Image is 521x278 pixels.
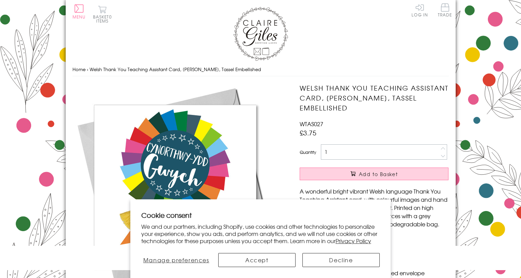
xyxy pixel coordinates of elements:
[87,66,88,72] span: ›
[233,7,288,61] img: Claire Giles Greetings Cards
[143,256,209,264] span: Manage preferences
[300,128,316,137] span: £3.75
[73,66,86,72] a: Home
[359,171,398,177] span: Add to Basket
[218,253,296,267] button: Accept
[412,3,428,17] a: Log In
[141,223,380,244] p: We and our partners, including Shopify, use cookies and other technologies to personalize your ex...
[438,3,452,17] span: Trade
[141,253,211,267] button: Manage preferences
[73,4,86,19] button: Menu
[300,83,448,112] h1: Welsh Thank You Teaching Assistant Card, [PERSON_NAME], Tassel Embellished
[300,120,323,128] span: WTAS027
[300,149,316,155] label: Quantity
[93,5,112,23] button: Basket0 items
[96,14,112,24] span: 0 items
[300,187,448,228] p: A wonderful bright vibrant Welsh language Thank You Teaching Assistant card, with colourful image...
[73,14,86,20] span: Menu
[302,253,380,267] button: Decline
[141,210,380,220] h2: Cookie consent
[90,66,261,72] span: Welsh Thank You Teaching Assistant Card, [PERSON_NAME], Tassel Embellished
[438,3,452,18] a: Trade
[336,237,371,245] a: Privacy Policy
[300,168,448,180] button: Add to Basket
[73,63,449,77] nav: breadcrumbs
